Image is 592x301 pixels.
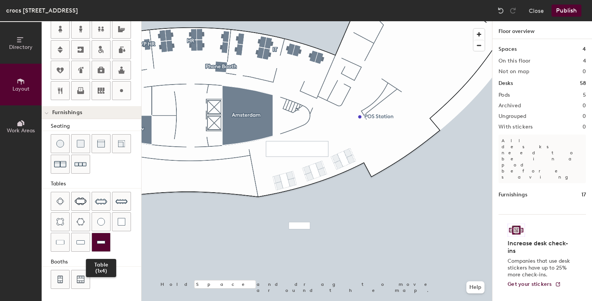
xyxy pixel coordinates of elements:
button: Publish [551,5,581,17]
h1: Furnishings [499,191,527,199]
img: Redo [509,7,517,14]
img: Cushion [77,140,84,147]
button: Table (1x2) [51,233,70,252]
h2: With stickers [499,124,533,130]
img: Four seat booth [57,276,64,283]
h2: Archived [499,103,521,109]
h1: Spaces [499,45,517,53]
img: Four seat table [56,198,64,205]
button: Couch (middle) [92,134,111,153]
img: Stool [56,140,64,147]
h1: 58 [580,79,586,88]
h2: 0 [583,69,586,75]
h2: On this floor [499,58,531,64]
span: Furnishings [52,110,82,116]
button: Close [529,5,544,17]
button: Eight seat table [92,192,111,211]
button: Ten seat table [112,192,131,211]
button: Couch (x2) [51,155,70,174]
img: Six seat table [75,198,87,205]
img: Six seat round table [76,218,85,226]
h2: 0 [583,103,586,109]
div: Tables [51,180,141,188]
div: Booths [51,258,141,266]
div: crocs [STREET_ADDRESS] [6,6,78,15]
h2: 0 [583,124,586,130]
img: Four seat round table [56,218,64,226]
img: Couch (middle) [97,140,105,147]
span: Work Areas [7,127,35,134]
button: Table (round) [92,212,111,231]
h2: Ungrouped [499,113,527,119]
h2: Pods [499,92,510,98]
img: Table (round) [97,218,105,226]
button: Table (1x4)Table (1x4) [92,233,111,252]
span: Get your stickers [508,281,552,287]
img: Couch (corner) [118,140,125,147]
h1: 4 [583,45,586,53]
img: Table (1x2) [56,238,64,246]
img: Sticker logo [508,224,525,237]
button: Help [466,281,485,293]
button: Four seat round table [51,212,70,231]
h2: 5 [583,92,586,98]
img: Table (1x3) [76,238,85,246]
button: Couch (corner) [112,134,131,153]
p: Companies that use desk stickers have up to 25% more check-ins. [508,258,572,278]
button: Six seat table [71,192,90,211]
h2: Not on map [499,69,529,75]
h4: Increase desk check-ins [508,240,572,255]
img: Couch (x3) [75,158,87,170]
img: Six seat booth [77,276,84,283]
button: Cushion [71,134,90,153]
button: Four seat table [51,192,70,211]
p: All desks need to be in a pod before saving [499,135,586,183]
img: Table (1x1) [118,218,125,226]
span: Directory [9,44,33,50]
h1: Floor overview [492,21,592,39]
img: Ten seat table [115,195,128,207]
img: Undo [497,7,505,14]
div: Seating [51,122,141,130]
span: Layout [12,86,30,92]
button: Six seat round table [71,212,90,231]
img: Table (1x4) [97,238,105,246]
h1: 17 [581,191,586,199]
h2: 0 [583,113,586,119]
button: Couch (x3) [71,155,90,174]
img: Eight seat table [95,195,107,207]
h2: 4 [583,58,586,64]
img: Couch (x2) [54,158,66,170]
button: Table (1x3) [71,233,90,252]
a: Get your stickers [508,281,561,288]
button: Four seat booth [51,270,70,289]
button: Table (1x1) [112,212,131,231]
button: Six seat booth [71,270,90,289]
button: Stool [51,134,70,153]
h1: Desks [499,79,513,88]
